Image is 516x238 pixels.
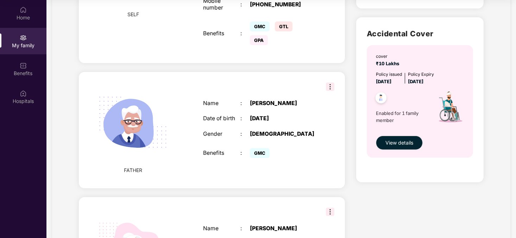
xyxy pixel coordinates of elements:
span: SELF [127,11,139,18]
span: GMC [250,22,270,31]
div: Name [203,100,240,107]
span: ₹10 Lakhs [376,61,402,66]
div: Gender [203,131,240,138]
span: GTL [275,22,292,31]
div: : [240,225,250,232]
img: svg+xml;base64,PHN2ZyB3aWR0aD0iMjAiIGhlaWdodD0iMjAiIHZpZXdCb3g9IjAgMCAyMCAyMCIgZmlsbD0ibm9uZSIgeG... [20,34,27,41]
div: [PHONE_NUMBER] [250,1,315,8]
div: [DEMOGRAPHIC_DATA] [250,131,315,138]
img: svg+xml;base64,PHN2ZyB4bWxucz0iaHR0cDovL3d3dy53My5vcmcvMjAwMC9zdmciIHhtbG5zOnhsaW5rPSJodHRwOi8vd3... [89,79,177,166]
img: svg+xml;base64,PHN2ZyBpZD0iQmVuZWZpdHMiIHhtbG5zPSJodHRwOi8vd3d3LnczLm9yZy8yMDAwL3N2ZyIgd2lkdGg9Ij... [20,62,27,69]
h2: Accidental Cover [367,28,473,39]
div: cover [376,53,402,60]
span: Enabled for 1 family member [376,110,428,124]
div: : [240,1,250,8]
span: FATHER [124,166,142,174]
span: [DATE] [376,79,391,84]
img: svg+xml;base64,PHN2ZyBpZD0iSG9tZSIgeG1sbnM9Imh0dHA6Ly93d3cudzMub3JnLzIwMDAvc3ZnIiB3aWR0aD0iMjAiIG... [20,6,27,13]
div: [PERSON_NAME] [250,100,315,107]
img: icon [428,85,471,132]
img: svg+xml;base64,PHN2ZyBpZD0iSG9zcGl0YWxzIiB4bWxucz0iaHR0cDovL3d3dy53My5vcmcvMjAwMC9zdmciIHdpZHRoPS... [20,90,27,97]
div: [DATE] [250,115,315,122]
img: svg+xml;base64,PHN2ZyB3aWR0aD0iMzIiIGhlaWdodD0iMzIiIHZpZXdCb3g9IjAgMCAzMiAzMiIgZmlsbD0ibm9uZSIgeG... [326,83,334,91]
div: : [240,115,250,122]
span: [DATE] [408,79,423,84]
div: : [240,131,250,138]
div: [PERSON_NAME] [250,225,315,232]
img: svg+xml;base64,PHN2ZyB4bWxucz0iaHR0cDovL3d3dy53My5vcmcvMjAwMC9zdmciIHdpZHRoPSI0OC45NDMiIGhlaWdodD... [372,90,390,108]
span: View details [385,139,413,147]
div: Benefits [203,30,240,37]
div: Date of birth [203,115,240,122]
div: : [240,100,250,107]
div: Policy issued [376,71,402,78]
button: View details [376,136,423,150]
div: : [240,30,250,37]
div: Name [203,225,240,232]
span: GPA [250,35,268,45]
img: svg+xml;base64,PHN2ZyB3aWR0aD0iMzIiIGhlaWdodD0iMzIiIHZpZXdCb3g9IjAgMCAzMiAzMiIgZmlsbD0ibm9uZSIgeG... [326,208,334,216]
div: Benefits [203,150,240,157]
span: GMC [250,148,270,158]
div: : [240,150,250,157]
div: Policy Expiry [408,71,434,78]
